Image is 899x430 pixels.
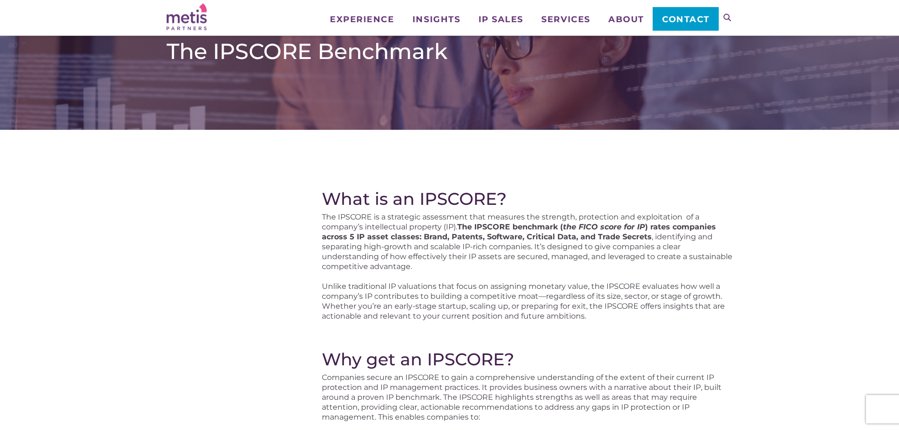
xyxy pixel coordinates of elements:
[563,222,645,231] em: the FICO score for IP
[322,189,732,209] h2: What is an IPSCORE?
[608,15,644,24] span: About
[322,349,732,369] h2: Why get an IPSCORE?
[322,212,732,271] p: The IPSCORE is a strategic assessment that measures the strength, protection and exploitation of ...
[479,15,523,24] span: IP Sales
[322,222,716,241] strong: The IPSCORE benchmark ( ) rates companies across 5 IP asset classes: Brand, Patents, Software, Cr...
[322,281,732,321] p: Unlike traditional IP valuations that focus on assigning monetary value, the IPSCORE evaluates ho...
[653,7,718,31] a: Contact
[167,3,207,30] img: Metis Partners
[330,15,394,24] span: Experience
[412,15,460,24] span: Insights
[322,372,732,422] p: Companies secure an IPSCORE to gain a comprehensive understanding of the extent of their current ...
[662,15,710,24] span: Contact
[167,38,733,65] h1: The IPSCORE Benchmark
[541,15,590,24] span: Services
